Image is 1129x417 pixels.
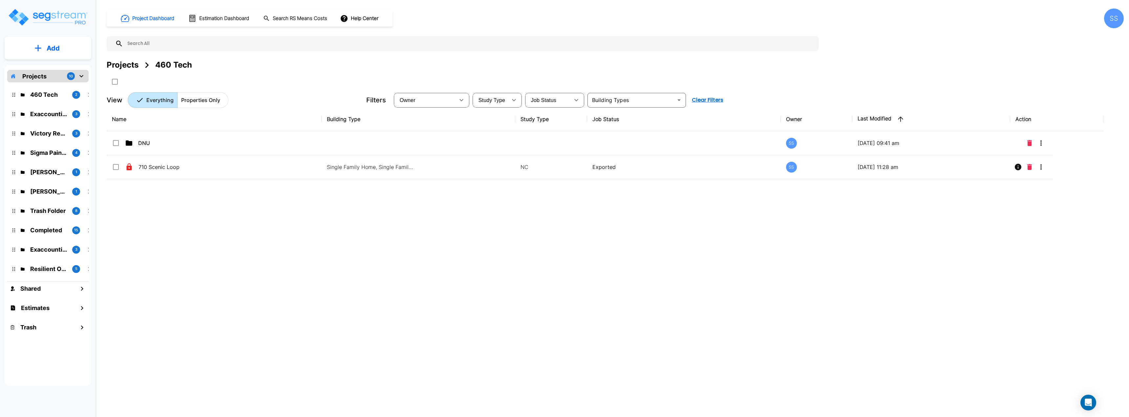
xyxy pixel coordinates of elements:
p: Everything [146,96,174,104]
p: McLane Rental Properties [30,187,67,196]
div: Select [474,91,507,109]
button: SelectAll [108,75,121,88]
button: Search RS Means Costs [261,12,331,25]
div: SS [786,162,797,173]
p: View [107,95,122,105]
span: Study Type [479,97,505,103]
p: Trash Folder [30,206,67,215]
div: 460 Tech [155,59,192,71]
p: NC [521,163,582,171]
p: 3 [75,111,77,117]
button: Delete [1025,160,1034,174]
p: [DATE] 11:28 am [858,163,1005,171]
p: 3 [75,131,77,136]
h1: Shared [20,284,41,293]
input: Search All [123,36,815,51]
p: Victory Real Estate [30,129,67,138]
p: Exaccountic Test Folder [30,245,67,254]
p: 8 [75,208,77,214]
p: 1 [75,169,77,175]
img: Logo [8,8,88,27]
p: 10 [69,73,73,79]
th: Building Type [322,107,515,131]
div: SS [1104,9,1124,28]
button: Add [5,39,91,58]
button: Info [1012,160,1025,174]
p: Add [47,43,60,53]
div: Open Intercom Messenger [1080,395,1096,410]
h1: Estimates [21,303,50,312]
p: Completed [30,226,67,235]
button: Open [674,95,684,105]
button: Properties Only [177,92,228,108]
button: More-Options [1034,136,1048,150]
h1: Trash [20,323,36,332]
button: Everything [128,92,178,108]
div: Select [526,91,570,109]
p: Single Family Home, Single Family Home Site [327,163,415,171]
p: 710 Scenic Loop [138,163,204,171]
p: 4 [75,150,77,156]
p: Projects [22,72,47,81]
div: Select [395,91,455,109]
button: More-Options [1034,160,1048,174]
p: Sigma Pain Clinic [30,148,67,157]
p: Atkinson Candy [30,168,67,177]
span: Owner [400,97,415,103]
th: Owner [781,107,852,131]
p: DNU [138,139,204,147]
span: Job Status [531,97,556,103]
h1: Search RS Means Costs [273,15,327,22]
p: 15 [74,227,78,233]
button: Estimation Dashboard [186,11,253,25]
h1: Estimation Dashboard [199,15,249,22]
th: Name [107,107,322,131]
p: Properties Only [181,96,220,104]
input: Building Types [589,95,673,105]
p: 460 Tech [30,90,67,99]
div: Platform [128,92,228,108]
th: Action [1010,107,1103,131]
p: 3 [75,247,77,252]
p: Exported [592,163,776,171]
p: 5 [75,266,77,272]
p: Filters [366,95,386,105]
p: Exaccountic - Victory Real Estate [30,110,67,118]
button: Clear Filters [689,94,726,107]
div: SS [786,138,797,149]
p: 2 [75,92,77,97]
button: Project Dashboard [118,11,178,26]
button: Delete [1025,136,1034,150]
p: Resilient Oilfield Holdings [30,264,67,273]
div: Projects [107,59,138,71]
button: Help Center [339,12,381,25]
h1: Project Dashboard [132,15,174,22]
th: Last Modified [852,107,1010,131]
th: Study Type [515,107,587,131]
th: Job Status [587,107,781,131]
p: 1 [75,189,77,194]
p: [DATE] 09:41 am [858,139,1005,147]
